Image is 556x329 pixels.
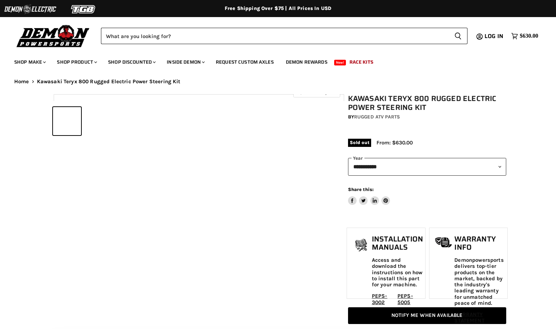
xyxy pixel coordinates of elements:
[161,55,209,69] a: Inside Demon
[344,55,379,69] a: Race Kits
[210,55,279,69] a: Request Custom Axles
[372,293,387,305] a: PEPS-3002
[334,60,346,65] span: New!
[352,237,370,255] img: install_manual-icon.png
[372,257,423,288] p: Access and download the instructions on how to install this part for your machine.
[348,307,506,324] a: Notify Me When Available
[454,235,503,252] h1: Warranty Info
[280,55,333,69] a: Demon Rewards
[454,257,503,306] p: Demonpowersports delivers top-tier products on the market, backed by the industry's leading warra...
[397,293,413,305] a: PEPS-5005
[101,28,449,44] input: Search
[449,28,467,44] button: Search
[481,33,508,39] a: Log in
[454,311,484,324] a: WARRANTY STATEMENT
[37,79,181,85] span: Kawasaki Teryx 800 Rugged Electric Power Steering Kit
[508,31,542,41] a: $630.00
[485,32,503,41] span: Log in
[348,113,506,121] div: by
[435,237,453,248] img: warranty-icon.png
[348,158,506,175] select: year
[14,79,29,85] a: Home
[376,139,413,146] span: From: $630.00
[57,2,110,16] img: TGB Logo 2
[103,55,160,69] a: Shop Discounted
[354,114,400,120] a: Rugged ATV Parts
[9,55,50,69] a: Shop Make
[348,139,371,147] span: Sold out
[9,52,536,69] ul: Main menu
[14,23,92,48] img: Demon Powersports
[297,90,336,95] span: Click to expand
[101,28,467,44] form: Product
[348,94,506,112] h1: Kawasaki Teryx 800 Rugged Electric Power Steering Kit
[372,235,423,252] h1: Installation Manuals
[53,107,81,135] button: IMAGE thumbnail
[348,186,390,205] aside: Share this:
[520,33,538,39] span: $630.00
[348,187,374,192] span: Share this:
[4,2,57,16] img: Demon Electric Logo 2
[52,55,101,69] a: Shop Product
